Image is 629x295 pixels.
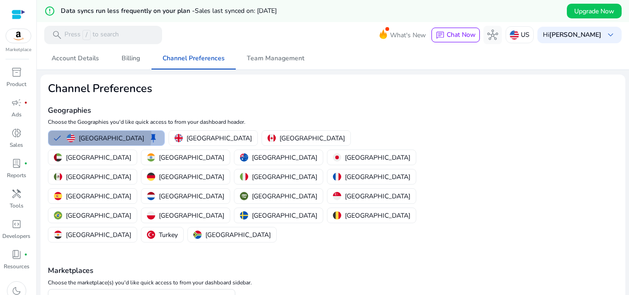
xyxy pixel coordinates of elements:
img: uk.svg [175,134,183,142]
span: Channel Preferences [163,55,225,62]
span: fiber_manual_record [24,101,28,104]
span: fiber_manual_record [24,162,28,165]
img: pl.svg [147,211,155,220]
p: [GEOGRAPHIC_DATA] [345,211,410,220]
p: Developers [2,232,30,240]
p: [GEOGRAPHIC_DATA] [66,191,131,201]
span: fiber_manual_record [24,253,28,256]
img: fr.svg [333,173,341,181]
img: nl.svg [147,192,155,200]
img: eg.svg [54,231,62,239]
img: tr.svg [147,231,155,239]
p: [GEOGRAPHIC_DATA] [280,133,345,143]
p: [GEOGRAPHIC_DATA] [66,211,131,220]
img: us.svg [67,134,75,142]
span: donut_small [11,127,22,139]
span: / [82,30,91,40]
span: search [52,29,63,40]
p: Turkey [159,230,178,240]
span: Upgrade Now [574,6,614,16]
span: hub [487,29,498,40]
p: [GEOGRAPHIC_DATA] [345,172,410,182]
p: [GEOGRAPHIC_DATA] [252,172,317,182]
img: sg.svg [333,192,341,200]
h2: Channel Preferences [48,82,428,95]
span: chat [436,31,445,40]
img: ae.svg [54,153,62,162]
span: campaign [11,97,22,108]
img: jp.svg [333,153,341,162]
span: inventory_2 [11,67,22,78]
img: de.svg [147,173,155,181]
img: au.svg [240,153,248,162]
p: [GEOGRAPHIC_DATA] [159,211,224,220]
b: [PERSON_NAME] [549,30,601,39]
img: za.svg [193,231,202,239]
p: Choose the marketplace(s) you'd like quick access to from your dashboard sidebar. [48,278,618,287]
img: es.svg [54,192,62,200]
span: lab_profile [11,158,22,169]
p: Ads [12,110,22,119]
p: Sales [10,141,23,149]
p: [GEOGRAPHIC_DATA] [345,153,410,162]
p: [GEOGRAPHIC_DATA] [252,153,317,162]
h4: Geographies [48,106,428,115]
p: Product [6,80,26,88]
button: Upgrade Now [567,4,622,18]
img: se.svg [240,211,248,220]
span: Billing [122,55,140,62]
span: code_blocks [11,219,22,230]
mat-icon: error_outline [44,6,55,17]
p: Reports [7,171,26,179]
p: [GEOGRAPHIC_DATA] [186,133,252,143]
p: Tools [10,202,23,210]
p: Press to search [64,30,119,40]
p: [GEOGRAPHIC_DATA] [205,230,271,240]
p: [GEOGRAPHIC_DATA] [79,133,144,143]
img: be.svg [333,211,341,220]
img: it.svg [240,173,248,181]
span: keyboard_arrow_down [605,29,616,40]
p: Choose the Geographies you'd like quick access to from your dashboard header. [48,118,428,126]
p: [GEOGRAPHIC_DATA] [66,172,131,182]
h4: Marketplaces [48,266,618,275]
img: in.svg [147,153,155,162]
p: [GEOGRAPHIC_DATA] [159,191,224,201]
span: Team Management [247,55,304,62]
p: [GEOGRAPHIC_DATA] [345,191,410,201]
p: [GEOGRAPHIC_DATA] [159,153,224,162]
span: What's New [390,27,426,43]
span: handyman [11,188,22,199]
img: ca.svg [268,134,276,142]
p: [GEOGRAPHIC_DATA] [159,172,224,182]
p: [GEOGRAPHIC_DATA] [66,230,131,240]
img: us.svg [510,30,519,40]
button: hub [483,26,502,44]
img: sa.svg [240,192,248,200]
span: Chat Now [447,30,476,39]
p: Marketplace [6,46,31,53]
p: US [521,27,530,43]
span: keep [148,133,159,144]
p: [GEOGRAPHIC_DATA] [66,153,131,162]
h5: Data syncs run less frequently on your plan - [61,7,277,15]
img: amazon.svg [6,29,31,43]
p: Hi [543,32,601,38]
p: Resources [4,262,29,271]
p: [GEOGRAPHIC_DATA] [252,191,317,201]
span: book_4 [11,249,22,260]
span: Sales last synced on: [DATE] [195,6,277,15]
img: mx.svg [54,173,62,181]
span: Account Details [52,55,99,62]
p: [GEOGRAPHIC_DATA] [252,211,317,220]
button: chatChat Now [431,28,480,42]
img: br.svg [54,211,62,220]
